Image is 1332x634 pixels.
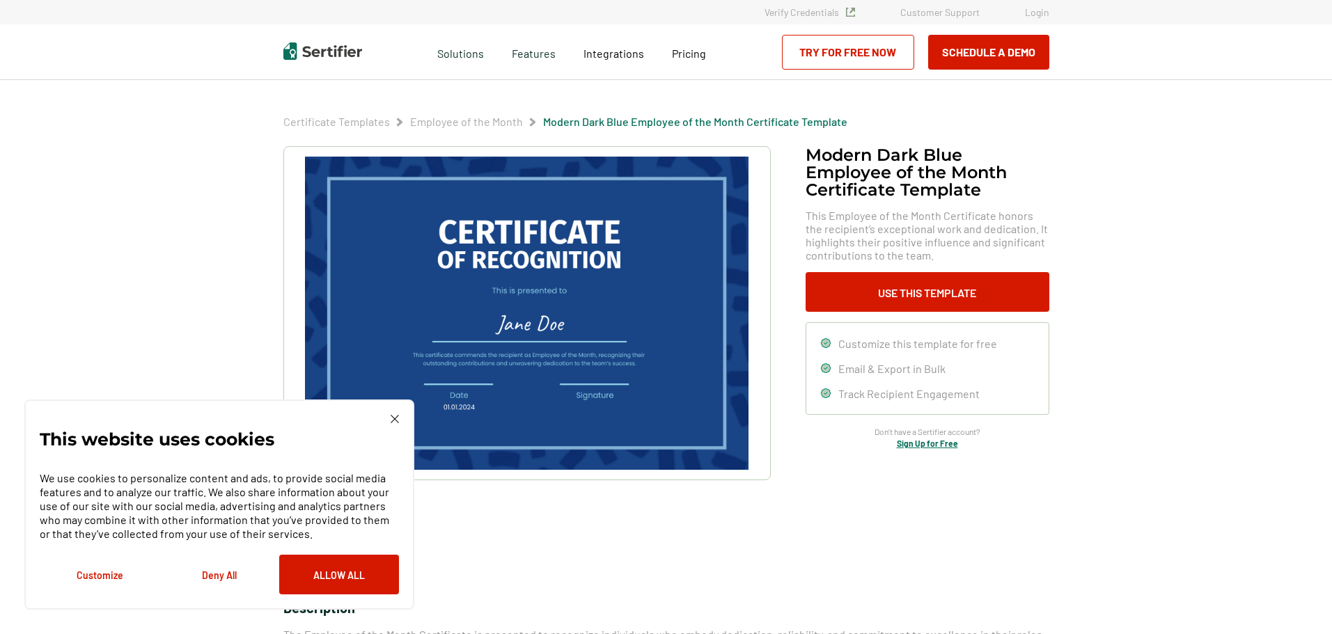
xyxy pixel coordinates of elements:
span: Solutions [437,43,484,61]
span: Integrations [583,47,644,60]
a: Certificate Templates [283,115,390,128]
span: Customize this template for free [838,337,997,350]
a: Try for Free Now [782,35,914,70]
button: Deny All [159,555,279,594]
a: Employee of the Month [410,115,523,128]
span: Pricing [672,47,706,60]
span: Email & Export in Bulk [838,362,946,375]
span: Don’t have a Sertifier account? [875,425,980,438]
span: Certificate Templates [283,115,390,129]
img: Cookie Popup Close [391,415,399,423]
h1: Modern Dark Blue Employee of the Month Certificate Template [806,146,1049,198]
span: Features [512,43,556,61]
button: Use This Template [806,272,1049,312]
span: This Employee of the Month Certificate honors the recipient’s exceptional work and dedication. It... [806,209,1049,262]
iframe: Chat Widget [1262,567,1332,634]
a: Sign Up for Free [897,438,958,448]
a: Modern Dark Blue Employee of the Month Certificate Template [543,115,847,128]
p: This website uses cookies [40,432,274,446]
button: Customize [40,555,159,594]
a: Login [1025,6,1049,18]
a: Customer Support [900,6,980,18]
button: Allow All [279,555,399,594]
img: Modern Dark Blue Employee of the Month Certificate Template [305,157,748,470]
button: Schedule a Demo [928,35,1049,70]
span: Employee of the Month [410,115,523,129]
p: We use cookies to personalize content and ads, to provide social media features and to analyze ou... [40,471,399,541]
span: Track Recipient Engagement [838,387,980,400]
a: Integrations [583,43,644,61]
img: Sertifier | Digital Credentialing Platform [283,42,362,60]
span: Modern Dark Blue Employee of the Month Certificate Template [543,115,847,129]
div: Breadcrumb [283,115,847,129]
img: Verified [846,8,855,17]
a: Verify Credentials [765,6,855,18]
a: Pricing [672,43,706,61]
